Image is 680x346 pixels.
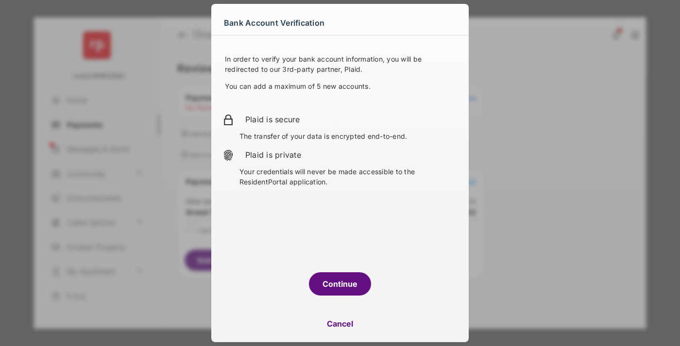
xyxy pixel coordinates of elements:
[239,131,457,141] p: The transfer of your data is encrypted end-to-end.
[224,15,324,31] span: Bank Account Verification
[225,54,455,74] p: In order to verify your bank account information, you will be redirected to our 3rd-party partner...
[245,149,457,161] h2: Plaid is private
[239,166,457,187] p: Your credentials will never be made accessible to the ResidentPortal application.
[211,312,469,335] button: Cancel
[309,272,371,296] button: Continue
[225,81,455,91] p: You can add a maximum of 5 new accounts.
[245,114,457,125] h2: Plaid is secure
